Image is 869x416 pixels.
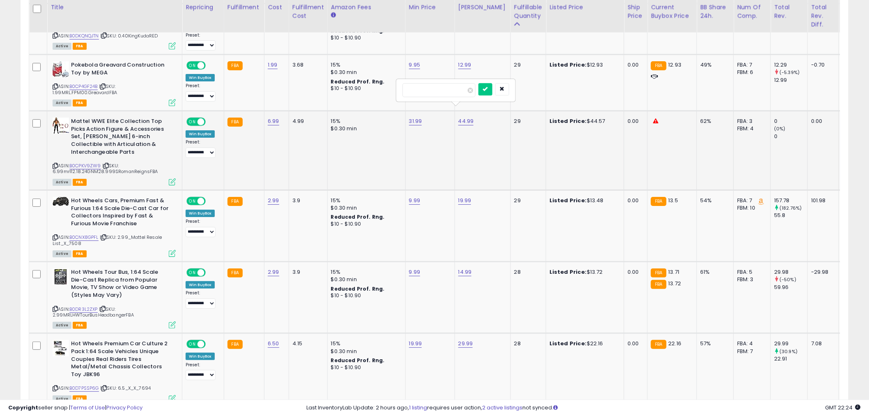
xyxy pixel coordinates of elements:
[737,197,764,204] div: FBA: 7
[811,61,832,69] div: -0.70
[186,210,215,217] div: Win BuyBox
[458,61,471,69] a: 12.99
[549,61,618,69] div: $12.93
[71,268,171,301] b: Hot Wheels Tour Bus, 1:64 Scale Die-Cast Replica from Popular Movie, TV Show or Video Game (Style...
[774,197,807,204] div: 157.78
[205,341,218,348] span: OFF
[651,3,693,20] div: Current Buybox Price
[187,118,198,125] span: ON
[779,205,802,211] small: (182.76%)
[186,83,218,102] div: Preset:
[549,268,587,276] b: Listed Price:
[53,83,117,95] span: | SKU: 1.99MRL.FPM00.GreavardFBA
[779,69,800,76] small: (-5.39%)
[331,292,399,299] div: $10 - $10.90
[700,3,730,20] div: BB Share 24h.
[228,197,243,206] small: FBA
[331,69,399,76] div: $0.30 min
[205,118,218,125] span: OFF
[409,3,451,12] div: Min Price
[774,125,786,132] small: (0%)
[458,196,471,205] a: 19.99
[53,340,69,356] img: 41BUNPs0KfL._SL40_.jpg
[53,10,176,49] div: ASIN:
[100,32,158,39] span: | SKU: 0.40KingKudaRED
[774,133,807,140] div: 0
[73,99,87,106] span: FBA
[409,268,421,276] a: 9.99
[186,32,218,51] div: Preset:
[187,198,198,205] span: ON
[53,197,176,256] div: ASIN:
[69,234,99,241] a: B0CNX8GPFL
[774,284,807,291] div: 59.96
[53,197,69,206] img: 41+VvGgkqgL._SL40_.jpg
[774,61,807,69] div: 12.29
[549,340,618,347] div: $22.16
[737,69,764,76] div: FBM: 6
[737,268,764,276] div: FBA: 5
[268,117,279,125] a: 6.99
[71,340,171,380] b: Hot Wheels Premium Car Culture 2 Pack 1:64 Scale Vehicles Unique Couples Real Riders Tires Metal/...
[409,196,421,205] a: 9.99
[331,348,399,355] div: $0.30 min
[737,276,764,283] div: FBM: 3
[186,290,218,309] div: Preset:
[628,340,641,347] div: 0.00
[71,118,171,158] b: Mattel WWE Elite Collection Top Picks Action Figure & Accessories Set, [PERSON_NAME] 6-inch Colle...
[774,212,807,219] div: 55.8
[53,43,71,50] span: All listings currently available for purchase on Amazon
[228,61,243,70] small: FBA
[268,268,279,276] a: 2.99
[514,340,540,347] div: 28
[331,276,399,283] div: $0.30 min
[514,118,540,125] div: 29
[549,118,618,125] div: $44.57
[549,340,587,347] b: Listed Price:
[549,61,587,69] b: Listed Price:
[268,3,285,12] div: Cost
[53,268,176,328] div: ASIN:
[514,268,540,276] div: 28
[549,268,618,276] div: $13.72
[106,404,143,411] a: Privacy Policy
[331,35,399,42] div: $10 - $10.90
[700,197,727,204] div: 54%
[53,322,71,329] span: All listings currently available for purchase on Amazon
[700,268,727,276] div: 61%
[228,268,243,277] small: FBA
[53,61,69,77] img: 41WtQ19A5GL._SL40_.jpg
[51,3,179,12] div: Title
[187,341,198,348] span: ON
[331,78,385,85] b: Reduced Prof. Rng.
[69,162,101,169] a: B0CPKV9ZW9
[186,74,215,81] div: Win BuyBox
[774,3,804,20] div: Total Rev.
[331,3,402,12] div: Amazon Fees
[331,85,399,92] div: $10 - $10.90
[53,118,69,134] img: 413o-Xk9BKL._SL40_.jpg
[186,281,215,289] div: Win BuyBox
[186,353,215,360] div: Win BuyBox
[774,268,807,276] div: 29.98
[205,269,218,276] span: OFF
[186,362,218,381] div: Preset:
[187,62,198,69] span: ON
[331,221,399,228] div: $10 - $10.90
[628,3,644,20] div: Ship Price
[331,340,399,347] div: 15%
[292,3,324,20] div: Fulfillment Cost
[8,404,38,411] strong: Copyright
[811,118,832,125] div: 0.00
[669,196,678,204] span: 13.5
[409,117,422,125] a: 31.99
[69,385,99,392] a: B0D7PSSP6G
[458,268,472,276] a: 14.99
[737,61,764,69] div: FBA: 7
[628,268,641,276] div: 0.00
[651,268,666,277] small: FBA
[53,61,176,105] div: ASIN:
[53,162,158,175] span: | SKU: 6.99mrl12.18.24GNM28.999SRomanReignsFBA
[186,219,218,237] div: Preset:
[292,197,321,204] div: 3.9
